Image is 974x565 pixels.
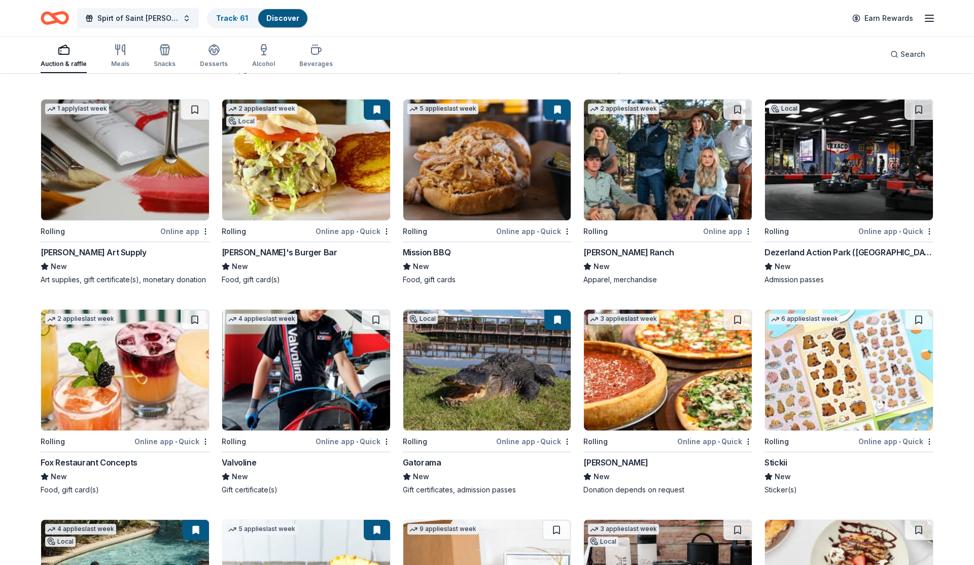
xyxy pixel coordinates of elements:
[41,275,210,285] div: Art supplies, gift certificate(s), monetary donation
[299,60,333,68] div: Beverages
[45,537,76,547] div: Local
[496,225,571,238] div: Online app Quick
[41,309,210,495] a: Image for Fox Restaurant Concepts2 applieslast weekRollingOnline app•QuickFox Restaurant Concepts...
[769,104,799,114] div: Local
[41,485,210,495] div: Food, gift card(s)
[41,40,87,73] button: Auction & raffle
[299,40,333,73] button: Beverages
[703,225,752,238] div: Online app
[583,456,648,469] div: [PERSON_NAME]
[316,225,391,238] div: Online app Quick
[764,225,789,238] div: Rolling
[677,435,752,448] div: Online app Quick
[900,48,925,60] span: Search
[226,524,297,535] div: 5 applies last week
[222,436,246,448] div: Rolling
[51,471,67,483] span: New
[858,435,933,448] div: Online app Quick
[858,225,933,238] div: Online app Quick
[403,485,572,495] div: Gift certificates, admission passes
[403,99,572,285] a: Image for Mission BBQ5 applieslast weekRollingOnline app•QuickMission BBQNewFood, gift cards
[45,524,116,535] div: 4 applies last week
[764,246,933,258] div: Dezerland Action Park ([GEOGRAPHIC_DATA])
[51,260,67,273] span: New
[583,99,752,285] a: Image for Kimes Ranch2 applieslast weekRollingOnline app[PERSON_NAME] RanchNewApparel, merchandise
[403,436,427,448] div: Rolling
[882,44,933,64] button: Search
[200,40,228,73] button: Desserts
[175,438,177,446] span: •
[765,310,933,430] img: Image for Stickii
[403,99,571,220] img: Image for Mission BBQ
[41,436,65,448] div: Rolling
[588,524,659,535] div: 3 applies last week
[588,104,659,114] div: 2 applies last week
[403,310,571,430] img: Image for Gatorama
[222,99,390,220] img: Image for Beth's Burger Bar
[45,104,109,114] div: 1 apply last week
[583,436,608,448] div: Rolling
[200,60,228,68] div: Desserts
[588,314,659,324] div: 3 applies last week
[222,275,391,285] div: Food, gift card(s)
[846,9,919,27] a: Earn Rewards
[765,99,933,220] img: Image for Dezerland Action Park (Miami)
[775,471,791,483] span: New
[45,314,116,324] div: 2 applies last week
[41,246,146,258] div: [PERSON_NAME] Art Supply
[769,314,840,324] div: 6 applies last week
[222,246,337,258] div: [PERSON_NAME]'s Burger Bar
[899,227,901,236] span: •
[77,8,199,28] button: Spirt of Saint [PERSON_NAME]
[222,310,390,430] img: Image for Valvoline
[588,537,618,547] div: Local
[407,314,438,324] div: Local
[764,485,933,495] div: Sticker(s)
[41,6,69,30] a: Home
[266,14,299,22] a: Discover
[207,8,308,28] button: Track· 61Discover
[764,436,789,448] div: Rolling
[537,438,539,446] span: •
[583,246,674,258] div: [PERSON_NAME] Ranch
[222,99,391,285] a: Image for Beth's Burger Bar2 applieslast weekLocalRollingOnline app•Quick[PERSON_NAME]'s Burger B...
[252,40,275,73] button: Alcohol
[583,309,752,495] a: Image for Giordano's3 applieslast weekRollingOnline app•Quick[PERSON_NAME]NewDonation depends on ...
[252,60,275,68] div: Alcohol
[154,40,176,73] button: Snacks
[407,104,478,114] div: 5 applies last week
[583,225,608,238] div: Rolling
[41,225,65,238] div: Rolling
[222,225,246,238] div: Rolling
[111,60,129,68] div: Meals
[407,524,478,535] div: 9 applies last week
[403,275,572,285] div: Food, gift cards
[403,246,451,258] div: Mission BBQ
[496,435,571,448] div: Online app Quick
[41,99,209,220] img: Image for Trekell Art Supply
[316,435,391,448] div: Online app Quick
[403,309,572,495] a: Image for GatoramaLocalRollingOnline app•QuickGatoramaNewGift certificates, admission passes
[111,40,129,73] button: Meals
[583,485,752,495] div: Donation depends on request
[232,260,248,273] span: New
[41,60,87,68] div: Auction & raffle
[775,260,791,273] span: New
[222,485,391,495] div: Gift certificate(s)
[764,309,933,495] a: Image for Stickii6 applieslast weekRollingOnline app•QuickStickiiNewSticker(s)
[584,310,752,430] img: Image for Giordano's
[356,227,358,236] span: •
[232,471,248,483] span: New
[584,99,752,220] img: Image for Kimes Ranch
[413,260,429,273] span: New
[403,456,441,469] div: Gatorama
[583,275,752,285] div: Apparel, merchandise
[594,260,610,273] span: New
[594,471,610,483] span: New
[41,99,210,285] a: Image for Trekell Art Supply1 applylast weekRollingOnline app[PERSON_NAME] Art SupplyNewArt suppl...
[154,60,176,68] div: Snacks
[134,435,210,448] div: Online app Quick
[226,104,297,114] div: 2 applies last week
[222,456,256,469] div: Valvoline
[222,309,391,495] a: Image for Valvoline4 applieslast weekRollingOnline app•QuickValvolineNewGift certificate(s)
